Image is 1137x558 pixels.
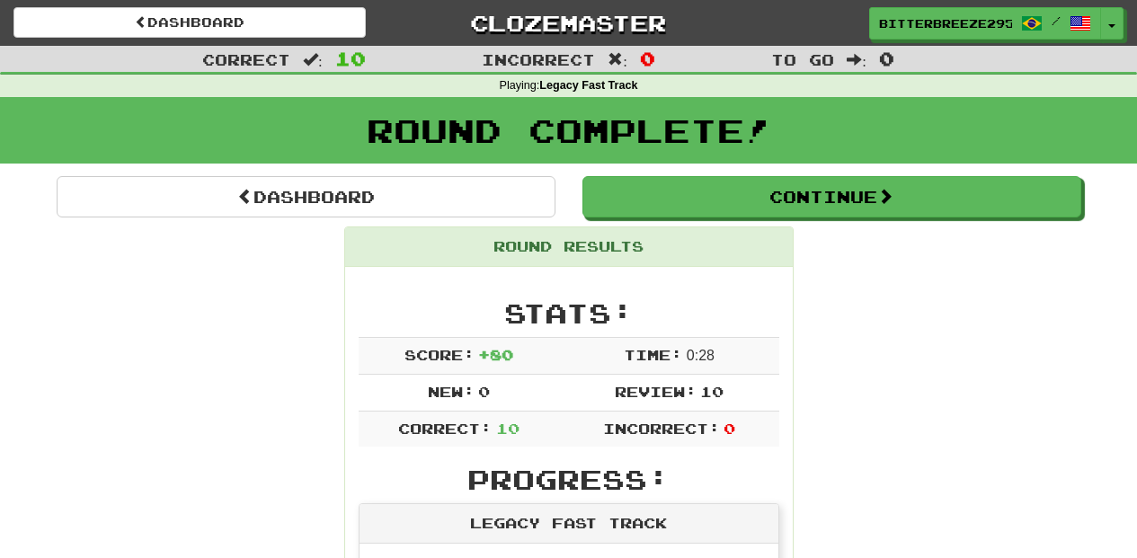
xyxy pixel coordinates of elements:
[335,48,366,69] span: 10
[582,176,1081,217] button: Continue
[615,383,697,400] span: Review:
[482,50,595,68] span: Incorrect
[6,112,1131,148] h1: Round Complete!
[879,48,894,69] span: 0
[496,420,520,437] span: 10
[724,420,735,437] span: 0
[303,52,323,67] span: :
[398,420,492,437] span: Correct:
[624,346,682,363] span: Time:
[539,79,637,92] strong: Legacy Fast Track
[869,7,1101,40] a: BitterBreeze2956 /
[478,346,513,363] span: + 80
[428,383,475,400] span: New:
[345,227,793,267] div: Round Results
[360,504,778,544] div: Legacy Fast Track
[478,383,490,400] span: 0
[608,52,627,67] span: :
[359,298,779,328] h2: Stats:
[359,465,779,494] h2: Progress:
[1052,14,1061,27] span: /
[687,348,715,363] span: 0 : 28
[847,52,866,67] span: :
[771,50,834,68] span: To go
[13,7,366,38] a: Dashboard
[640,48,655,69] span: 0
[57,176,555,217] a: Dashboard
[879,15,1012,31] span: BitterBreeze2956
[700,383,724,400] span: 10
[393,7,745,39] a: Clozemaster
[202,50,290,68] span: Correct
[404,346,475,363] span: Score:
[603,420,720,437] span: Incorrect:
